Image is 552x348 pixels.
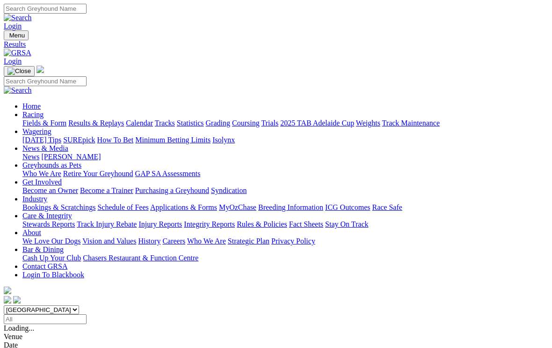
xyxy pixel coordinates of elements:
[135,136,211,144] a: Minimum Betting Limits
[22,195,47,203] a: Industry
[22,229,41,237] a: About
[63,136,95,144] a: SUREpick
[22,186,78,194] a: Become an Owner
[212,136,235,144] a: Isolynx
[22,127,51,135] a: Wagering
[4,4,87,14] input: Search
[356,119,380,127] a: Weights
[97,136,134,144] a: How To Bet
[4,287,11,294] img: logo-grsa-white.png
[325,220,368,228] a: Stay On Track
[22,136,61,144] a: [DATE] Tips
[382,119,440,127] a: Track Maintenance
[97,203,148,211] a: Schedule of Fees
[22,170,548,178] div: Greyhounds as Pets
[22,186,548,195] div: Get Involved
[211,186,247,194] a: Syndication
[280,119,354,127] a: 2025 TAB Adelaide Cup
[232,119,260,127] a: Coursing
[22,254,548,262] div: Bar & Dining
[237,220,287,228] a: Rules & Policies
[4,314,87,324] input: Select date
[206,119,230,127] a: Grading
[135,186,209,194] a: Purchasing a Greyhound
[36,66,44,73] img: logo-grsa-white.png
[22,220,548,229] div: Care & Integrity
[155,119,175,127] a: Tracks
[271,237,315,245] a: Privacy Policy
[4,14,32,22] img: Search
[4,324,34,332] span: Loading...
[22,119,66,127] a: Fields & Form
[22,203,548,212] div: Industry
[22,237,548,245] div: About
[22,254,81,262] a: Cash Up Your Club
[4,66,35,76] button: Toggle navigation
[41,153,101,161] a: [PERSON_NAME]
[77,220,137,228] a: Track Injury Rebate
[187,237,226,245] a: Who We Are
[22,262,67,270] a: Contact GRSA
[22,161,81,169] a: Greyhounds as Pets
[4,22,22,30] a: Login
[325,203,370,211] a: ICG Outcomes
[22,144,68,152] a: News & Media
[138,237,160,245] a: History
[4,76,87,86] input: Search
[22,111,44,118] a: Racing
[63,170,133,178] a: Retire Your Greyhound
[289,220,323,228] a: Fact Sheets
[228,237,269,245] a: Strategic Plan
[4,86,32,95] img: Search
[162,237,185,245] a: Careers
[22,237,80,245] a: We Love Our Dogs
[22,136,548,144] div: Wagering
[83,254,198,262] a: Chasers Restaurant & Function Centre
[4,40,548,49] a: Results
[22,212,72,220] a: Care & Integrity
[4,333,548,341] div: Venue
[22,203,95,211] a: Bookings & Scratchings
[68,119,124,127] a: Results & Replays
[4,57,22,65] a: Login
[22,271,84,279] a: Login To Blackbook
[177,119,204,127] a: Statistics
[82,237,136,245] a: Vision and Values
[22,245,64,253] a: Bar & Dining
[4,30,29,40] button: Toggle navigation
[22,170,61,178] a: Who We Are
[22,153,548,161] div: News & Media
[22,119,548,127] div: Racing
[135,170,201,178] a: GAP SA Assessments
[261,119,278,127] a: Trials
[372,203,402,211] a: Race Safe
[13,296,21,304] img: twitter.svg
[22,220,75,228] a: Stewards Reports
[219,203,256,211] a: MyOzChase
[4,49,31,57] img: GRSA
[138,220,182,228] a: Injury Reports
[258,203,323,211] a: Breeding Information
[126,119,153,127] a: Calendar
[80,186,133,194] a: Become a Trainer
[184,220,235,228] a: Integrity Reports
[150,203,217,211] a: Applications & Forms
[22,178,62,186] a: Get Involved
[22,102,41,110] a: Home
[9,32,25,39] span: Menu
[4,296,11,304] img: facebook.svg
[7,67,31,75] img: Close
[22,153,39,161] a: News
